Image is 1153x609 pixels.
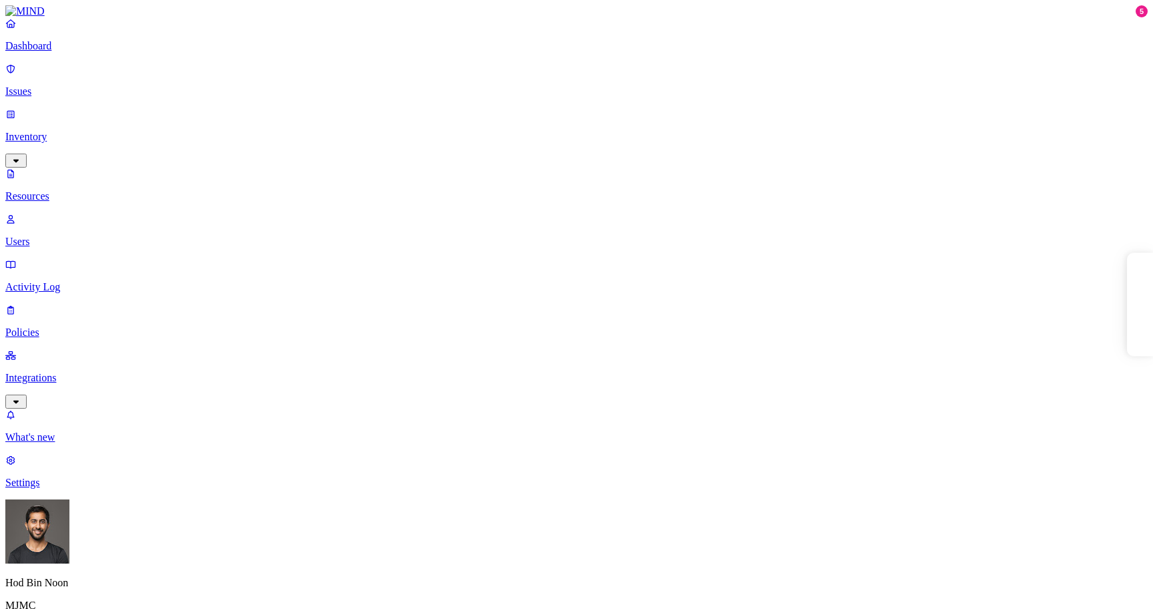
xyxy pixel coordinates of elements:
p: Inventory [5,131,1148,143]
a: Issues [5,63,1148,97]
p: Settings [5,477,1148,489]
div: 5 [1136,5,1148,17]
p: What's new [5,431,1148,443]
img: MIND [5,5,45,17]
a: MIND [5,5,1148,17]
p: Hod Bin Noon [5,577,1148,589]
img: Hod Bin Noon [5,499,69,564]
a: Resources [5,168,1148,202]
p: Dashboard [5,40,1148,52]
a: Users [5,213,1148,248]
a: Integrations [5,349,1148,407]
p: Policies [5,327,1148,339]
p: Users [5,236,1148,248]
a: Inventory [5,108,1148,166]
a: Dashboard [5,17,1148,52]
p: Issues [5,85,1148,97]
a: Policies [5,304,1148,339]
p: Resources [5,190,1148,202]
a: Settings [5,454,1148,489]
a: What's new [5,409,1148,443]
p: Activity Log [5,281,1148,293]
p: Integrations [5,372,1148,384]
a: Activity Log [5,258,1148,293]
